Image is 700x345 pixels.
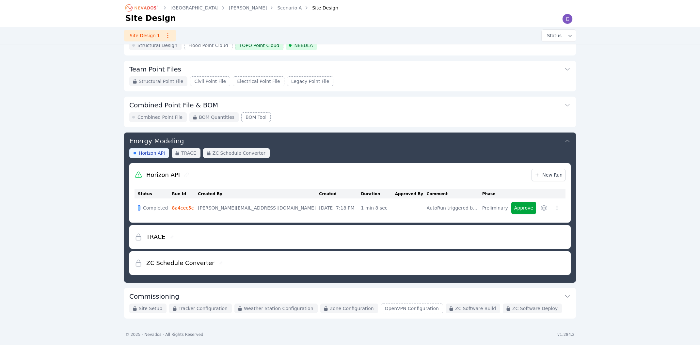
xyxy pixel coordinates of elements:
[303,5,338,11] div: Site Design
[124,288,576,319] div: CommissioningSite SetupTracker ConfigurationWeather Station ConfigurationZone ConfigurationOpenVP...
[482,205,508,211] div: Preliminary
[319,198,361,217] td: [DATE] 7:18 PM
[129,97,571,112] button: Combined Point File & BOM
[146,170,180,180] h2: Horizon API
[199,114,234,120] span: BOM Quantities
[534,172,563,178] span: New Run
[129,288,571,304] button: Commissioning
[427,205,479,211] div: AutoRun triggered by completion of project-specifications
[482,189,511,198] th: Phase
[124,30,176,41] a: Site Design 1
[129,133,571,148] button: Energy Modeling
[137,114,183,120] span: Combined Point File
[135,189,172,198] th: Status
[172,205,194,211] a: 8a4cec5c
[129,136,184,146] h3: Energy Modeling
[361,205,391,211] div: 1 min 8 sec
[125,3,338,13] nav: Breadcrumb
[181,150,196,156] span: TRACE
[512,305,558,312] span: ZC Software Deploy
[179,305,228,312] span: Tracker Configuration
[125,332,203,337] div: © 2025 - Nevados - All Rights Reserved
[237,78,280,85] span: Electrical Point File
[129,292,179,301] h3: Commissioning
[124,133,576,283] div: Energy ModelingHorizon APITRACEZC Schedule ConverterHorizon APINew RunStatusRun IdCreated ByCreat...
[124,61,576,91] div: Team Point FilesStructural Point FileCivil Point FileElectrical Point FileLegacy Point File
[532,169,565,181] a: New Run
[427,189,482,198] th: Comment
[139,305,162,312] span: Site Setup
[542,30,576,41] button: Status
[511,202,536,214] button: Approve
[124,97,576,127] div: Combined Point File & BOMCombined Point FileBOM QuantitiesBOM Tool
[129,101,218,110] h3: Combined Point File & BOM
[143,205,168,211] span: Completed
[137,42,177,49] span: Structural Design
[277,5,302,11] a: Scenario A
[229,5,267,11] a: [PERSON_NAME]
[139,150,165,156] span: Horizon API
[188,42,228,49] span: Flood Point Cloud
[562,14,573,24] img: Carl Jackson
[455,305,496,312] span: ZC Software Build
[239,42,279,49] span: TOPO Point Cloud
[557,332,575,337] div: v1.284.2
[330,305,374,312] span: Zone Configuration
[246,114,266,120] span: BOM Tool
[294,42,313,49] span: NEBULA
[544,32,562,39] span: Status
[129,65,181,74] h3: Team Point Files
[361,189,395,198] th: Duration
[129,61,571,76] button: Team Point Files
[244,305,313,312] span: Weather Station Configuration
[291,78,329,85] span: Legacy Point File
[395,189,427,198] th: Approved By
[385,305,439,312] span: OpenVPN Configuration
[194,78,226,85] span: Civil Point File
[198,189,319,198] th: Created By
[170,5,218,11] a: [GEOGRAPHIC_DATA]
[198,198,319,217] td: [PERSON_NAME][EMAIL_ADDRESS][DOMAIN_NAME]
[146,259,215,268] h2: ZC Schedule Converter
[172,189,198,198] th: Run Id
[146,232,166,242] h2: TRACE
[139,78,183,85] span: Structural Point File
[213,150,265,156] span: ZC Schedule Converter
[319,189,361,198] th: Created
[125,13,176,24] h1: Site Design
